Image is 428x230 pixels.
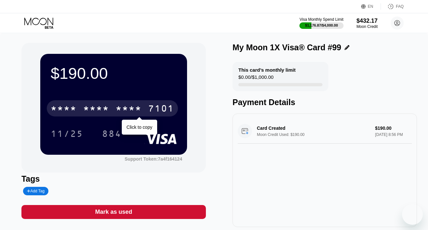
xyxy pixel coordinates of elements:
[238,67,296,73] div: This card’s monthly limit
[102,129,121,140] div: 884
[361,3,381,10] div: EN
[127,125,152,130] div: Click to copy
[299,17,343,29] div: Visa Monthly Spend Limit$1,176.87/$4,000.00
[97,126,126,142] div: 884
[233,43,341,52] div: My Moon 1X Visa® Card #99
[233,98,417,107] div: Payment Details
[357,18,378,29] div: $432.17Moon Credit
[238,74,273,83] div: $0.00 / $1,000.00
[381,3,404,10] div: FAQ
[95,208,132,216] div: Mark as used
[125,156,182,162] div: Support Token:7a4f164124
[357,24,378,29] div: Moon Credit
[305,23,338,27] div: $1,176.87 / $4,000.00
[125,156,182,162] div: Support Token: 7a4f164124
[51,129,83,140] div: 11/25
[23,187,48,195] div: Add Tag
[46,126,88,142] div: 11/25
[299,17,343,22] div: Visa Monthly Spend Limit
[368,4,373,9] div: EN
[396,4,404,9] div: FAQ
[21,174,206,184] div: Tags
[51,64,177,82] div: $190.00
[357,18,378,24] div: $432.17
[402,204,423,225] iframe: Кнопка запуска окна обмена сообщениями
[21,205,206,219] div: Mark as used
[148,104,174,115] div: 7101
[27,189,44,193] div: Add Tag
